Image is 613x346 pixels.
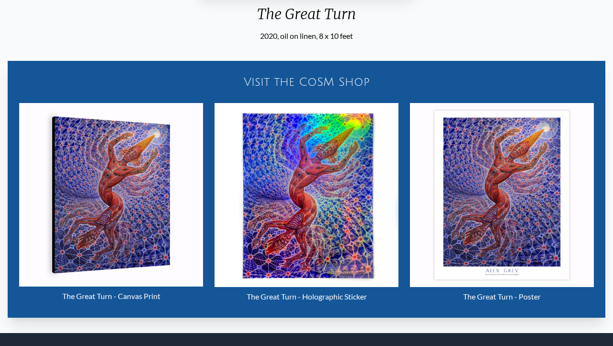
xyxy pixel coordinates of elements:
a: Visit the CoSM Shop [13,67,600,97]
a: The Great Turn - Holographic Sticker [215,103,398,306]
div: The Great Turn - Canvas Print [19,287,203,306]
a: The Great Turn - Canvas Print [19,103,203,306]
div: The Great Turn - Poster [410,287,594,306]
div: The Great Turn [193,5,419,30]
div: The Great Turn - Holographic Sticker [215,287,398,306]
img: The Great Turn - Canvas Print [19,103,203,287]
img: The Great Turn - Holographic Sticker [215,103,398,287]
a: The Great Turn - Poster [410,103,594,306]
img: The Great Turn - Poster [410,103,594,287]
div: 2020, oil on linen, 8 x 10 feet [193,30,419,42]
